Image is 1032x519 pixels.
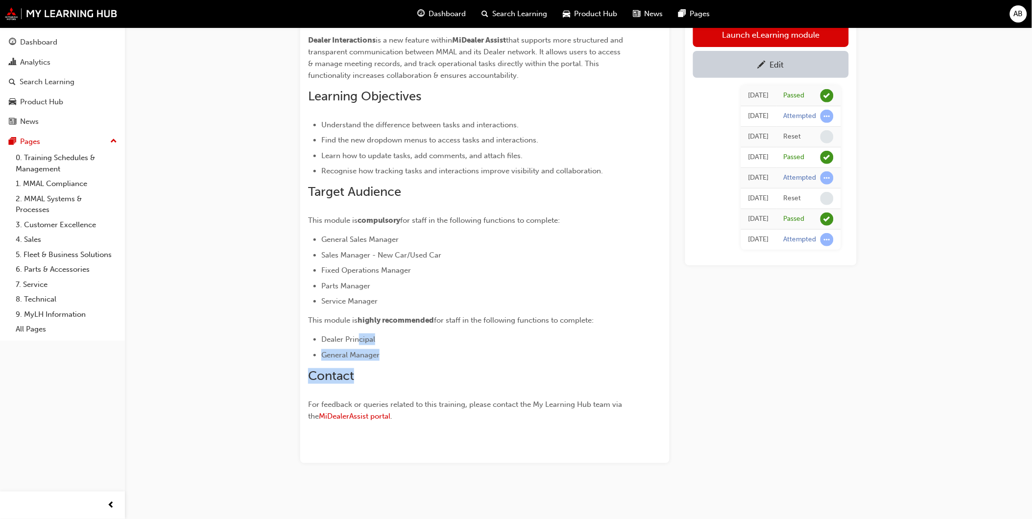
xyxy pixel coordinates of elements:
div: Passed [784,91,805,100]
span: For feedback or queries related to this training, please contact the My Learning Hub team via the [308,400,624,421]
a: 1. MMAL Compliance [12,176,121,191]
span: learningRecordVerb_ATTEMPT-icon [820,171,834,185]
span: Dealer Interactions [308,36,376,45]
a: Edit [693,51,849,78]
span: search-icon [482,8,489,20]
a: All Pages [12,322,121,337]
div: Passed [784,214,805,224]
div: Fri Sep 19 2025 11:24:13 GMT+0930 (Australian Central Standard Time) [748,111,769,122]
span: . [390,412,392,421]
span: learningRecordVerb_ATTEMPT-icon [820,233,834,246]
span: learningRecordVerb_NONE-icon [820,192,834,205]
span: learningRecordVerb_ATTEMPT-icon [820,110,834,123]
span: Understand the difference between tasks and interactions. [321,120,519,129]
div: Reset [784,194,801,203]
span: General Manager [321,351,380,359]
a: 4. Sales [12,232,121,247]
div: Attempted [784,235,816,244]
span: Learning Objectives [308,89,421,104]
div: Dashboard [20,37,57,48]
button: DashboardAnalyticsSearch LearningProduct HubNews [4,31,121,133]
span: Contact [308,368,354,383]
span: learningRecordVerb_PASS-icon [820,212,834,226]
span: highly recommended [358,316,434,325]
span: pages-icon [679,8,686,20]
span: This module is [308,216,358,225]
div: Edit [770,60,784,70]
span: car-icon [9,98,16,107]
div: Reset [784,132,801,142]
a: 9. MyLH Information [12,307,121,322]
a: news-iconNews [625,4,671,24]
span: Search Learning [493,8,548,20]
span: Learn how to update tasks, add comments, and attach files. [321,151,523,160]
a: search-iconSearch Learning [474,4,555,24]
a: Search Learning [4,73,121,91]
div: Fri Sep 19 2025 11:25:58 GMT+0930 (Australian Central Standard Time) [748,90,769,101]
span: pages-icon [9,138,16,146]
span: compulsory [358,216,400,225]
div: Passed [784,153,805,162]
span: for staff in the following functions to complete: [400,216,560,225]
a: 0. Training Schedules & Management [12,150,121,176]
a: pages-iconPages [671,4,718,24]
span: search-icon [9,78,16,87]
span: news-icon [633,8,641,20]
button: Pages [4,133,121,151]
a: Dashboard [4,33,121,51]
span: up-icon [110,135,117,148]
a: 2. MMAL Systems & Processes [12,191,121,217]
div: News [20,116,39,127]
span: chart-icon [9,58,16,67]
div: Fri Sep 19 2025 10:32:10 GMT+0930 (Australian Central Standard Time) [748,193,769,204]
div: Fri Sep 19 2025 10:34:38 GMT+0930 (Australian Central Standard Time) [748,152,769,163]
span: for staff in the following functions to complete: [434,316,594,325]
span: Parts Manager [321,282,370,290]
div: Attempted [784,173,816,183]
div: Product Hub [20,96,63,108]
span: Dashboard [429,8,466,20]
a: 6. Parts & Accessories [12,262,121,277]
span: Dealer Principal [321,335,375,344]
span: car-icon [563,8,571,20]
a: 8. Technical [12,292,121,307]
span: AB [1014,8,1023,20]
span: This module is [308,316,358,325]
span: Recognise how tracking tasks and interactions improve visibility and collaboration. [321,166,603,175]
img: mmal [5,7,118,20]
span: Target Audience [308,184,401,199]
span: Find the new dropdown menus to access tasks and interactions. [321,136,538,144]
a: News [4,113,121,131]
span: Fixed Operations Manager [321,266,411,275]
span: guage-icon [9,38,16,47]
span: learningRecordVerb_PASS-icon [820,151,834,164]
span: guage-icon [418,8,425,20]
a: 7. Service [12,277,121,292]
span: is a new feature within [376,36,452,45]
span: learningRecordVerb_PASS-icon [820,89,834,102]
span: that supports more structured and transparent communication between MMAL and its Dealer network. ... [308,36,625,80]
div: Attempted [784,112,816,121]
span: MiDealer Assist [452,36,506,45]
div: Fri Sep 19 2025 10:11:36 GMT+0930 (Australian Central Standard Time) [748,213,769,225]
span: pencil-icon [758,61,766,71]
a: Product Hub [4,93,121,111]
span: Service Manager [321,297,378,306]
div: Fri Sep 19 2025 10:32:12 GMT+0930 (Australian Central Standard Time) [748,172,769,184]
span: Sales Manager - New Car/Used Car [321,251,441,259]
a: Analytics [4,53,121,71]
a: 5. Fleet & Business Solutions [12,247,121,262]
div: Pages [20,136,40,147]
span: Pages [690,8,710,20]
div: Search Learning [20,76,74,88]
button: AB [1010,5,1027,23]
span: News [645,8,663,20]
span: Product Hub [575,8,618,20]
span: learningRecordVerb_NONE-icon [820,130,834,143]
a: MiDealerAssist portal [319,412,390,421]
span: General Sales Manager [321,235,399,244]
div: Analytics [20,57,50,68]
